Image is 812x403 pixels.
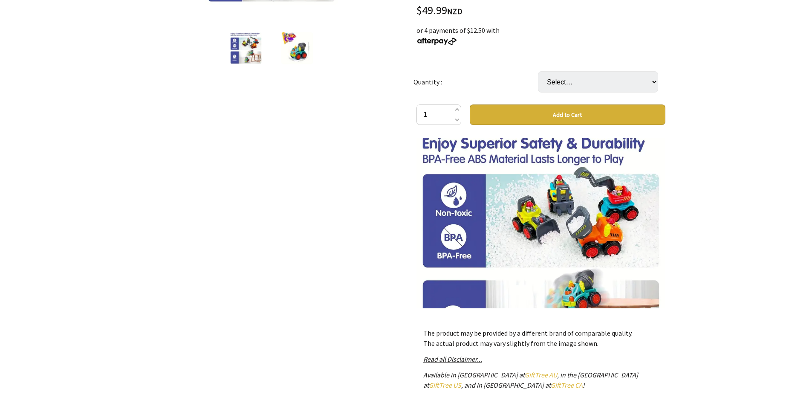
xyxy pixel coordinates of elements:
[470,104,665,125] button: Add to Cart
[230,32,262,64] img: 6pcs Toy Trucks Mini Car Toys For 2 Year Old Boy Birthday Gift, Toddler Toys Boy Toys, Toddler Bo...
[416,5,665,17] div: $49.99
[447,6,462,16] span: NZD
[525,371,557,379] a: GiftTree AU
[429,381,461,389] a: GiftTree US
[423,355,482,363] a: Read all Disclaimer...
[551,381,583,389] a: GiftTree CA
[423,328,659,348] p: The product may be provided by a different brand of comparable quality. The actual product may va...
[281,32,313,64] img: 6pcs Toy Trucks Mini Car Toys For 2 Year Old Boy Birthday Gift, Toddler Toys Boy Toys, Toddler Bo...
[416,25,665,46] div: or 4 payments of $12.50 with
[413,59,538,104] td: Quantity :
[416,38,457,45] img: Afterpay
